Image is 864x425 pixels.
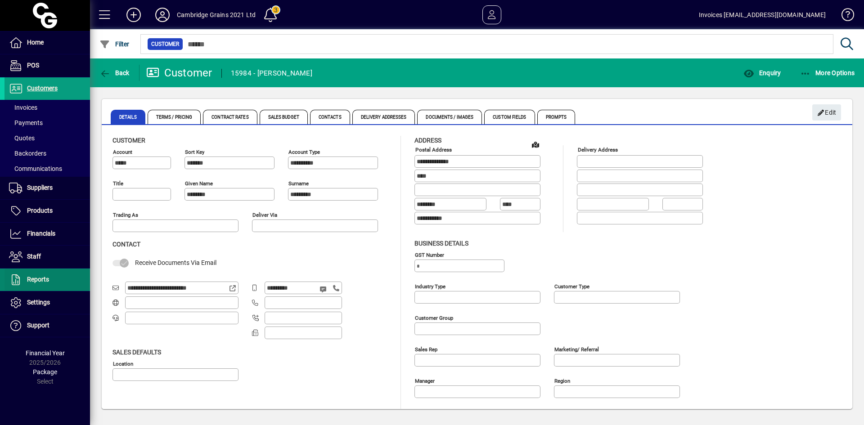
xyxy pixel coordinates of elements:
button: Send SMS [313,278,335,300]
span: Prompts [537,110,576,124]
a: Settings [4,291,90,314]
span: Financials [27,230,55,237]
span: Customer [112,137,145,144]
span: Contract Rates [203,110,257,124]
a: Reports [4,268,90,291]
mat-label: Sales rep [415,346,437,352]
span: Customer [151,40,179,49]
span: Receive Documents Via Email [135,259,216,266]
div: 15984 - [PERSON_NAME] [231,66,312,81]
a: Suppliers [4,177,90,199]
mat-label: Title [113,180,123,187]
span: Terms / Pricing [148,110,201,124]
mat-label: Customer group [415,314,453,321]
span: Financial Year [26,349,65,357]
mat-label: Location [113,360,133,367]
span: Back [99,69,130,76]
span: Contact [112,241,140,248]
a: Payments [4,115,90,130]
div: Cambridge Grains 2021 Ltd [177,8,256,22]
span: Custom Fields [484,110,535,124]
a: Financials [4,223,90,245]
mat-label: Sort key [185,149,204,155]
span: Sales Budget [260,110,308,124]
mat-label: Marketing/ Referral [554,346,599,352]
button: Filter [97,36,132,52]
a: POS [4,54,90,77]
span: Details [111,110,145,124]
span: Quotes [9,134,35,142]
mat-label: Surname [288,180,309,187]
span: More Options [800,69,855,76]
mat-label: Customer type [554,283,589,289]
a: Backorders [4,146,90,161]
app-page-header-button: Back [90,65,139,81]
a: View on map [528,137,543,152]
span: Business details [414,240,468,247]
a: Knowledge Base [835,2,853,31]
span: Customers [27,85,58,92]
a: Communications [4,161,90,176]
span: Reports [27,276,49,283]
button: Enquiry [741,65,783,81]
span: Invoices [9,104,37,111]
mat-label: Industry type [415,283,445,289]
div: Customer [146,66,212,80]
a: Home [4,31,90,54]
span: Documents / Images [417,110,482,124]
button: Add [119,7,148,23]
span: Delivery Addresses [352,110,415,124]
span: Home [27,39,44,46]
span: Filter [99,40,130,48]
a: Staff [4,246,90,268]
span: Settings [27,299,50,306]
span: Backorders [9,150,46,157]
span: Edit [817,105,837,120]
a: Invoices [4,100,90,115]
span: Communications [9,165,62,172]
span: Package [33,368,57,376]
button: Back [97,65,132,81]
span: Enquiry [743,69,781,76]
button: Edit [812,104,841,121]
span: Suppliers [27,184,53,191]
mat-label: GST Number [415,251,444,258]
div: Invoices [EMAIL_ADDRESS][DOMAIN_NAME] [699,8,826,22]
a: Support [4,314,90,337]
mat-label: Region [554,377,570,384]
mat-label: Trading as [113,212,138,218]
mat-label: Deliver via [252,212,277,218]
mat-label: Given name [185,180,213,187]
a: Products [4,200,90,222]
span: Contacts [310,110,350,124]
a: Quotes [4,130,90,146]
button: Profile [148,7,177,23]
span: Products [27,207,53,214]
mat-label: Manager [415,377,435,384]
span: Support [27,322,49,329]
span: Staff [27,253,41,260]
span: Address [414,137,441,144]
span: POS [27,62,39,69]
mat-label: Account [113,149,132,155]
button: More Options [798,65,857,81]
span: Sales defaults [112,349,161,356]
span: Payments [9,119,43,126]
mat-label: Account Type [288,149,320,155]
